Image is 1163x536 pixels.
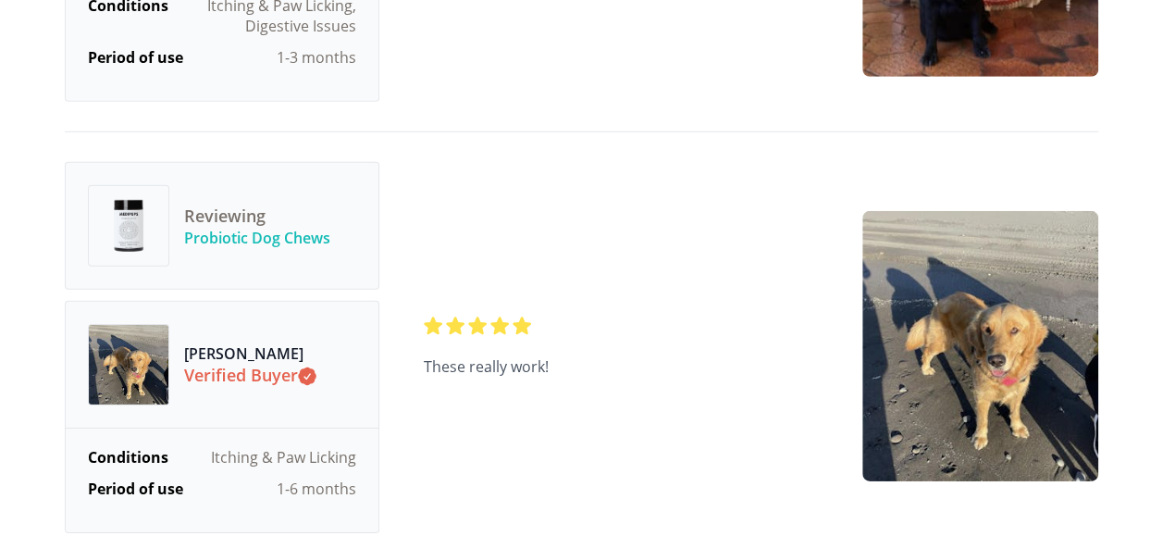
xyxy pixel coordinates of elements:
[88,447,168,467] b: Conditions
[184,228,330,248] span: Probiotic Dog Chews
[184,343,316,364] span: [PERSON_NAME]
[862,211,1098,481] img: review-Sarah-for-Probiotic Dog Chews
[88,47,183,68] b: Period of use
[184,364,316,387] span: Verified Buyer
[103,200,155,252] img: Quantity Chews
[184,205,330,228] span: Reviewing
[88,479,183,499] b: Period of use
[277,479,356,499] span: 1-6 months
[277,47,356,68] span: 1-3 months
[211,447,356,467] span: Itching & Paw Licking
[88,324,169,405] img: Probiotic Dog Chews Reviewer
[424,317,817,379] div: These really work!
